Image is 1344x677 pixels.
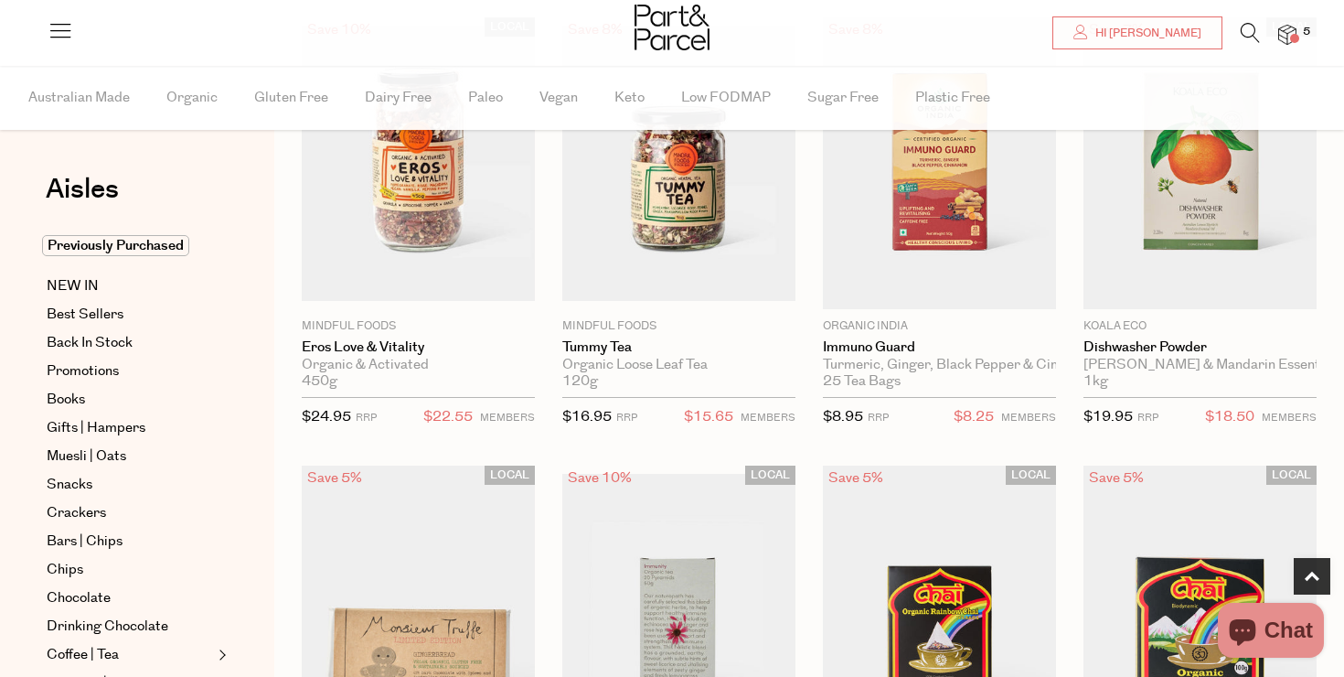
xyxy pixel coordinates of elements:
[47,644,213,666] a: Coffee | Tea
[745,466,795,485] span: LOCAL
[302,466,368,490] div: Save 5%
[47,502,213,524] a: Crackers
[47,304,123,326] span: Best Sellers
[562,26,795,301] img: Tummy tea
[47,275,99,297] span: NEW IN
[616,411,637,424] small: RRP
[635,5,709,50] img: Part&Parcel
[46,169,119,210] span: Aisles
[47,474,92,496] span: Snacks
[302,318,535,335] p: Mindful Foods
[741,411,795,424] small: MEMBERS
[302,373,337,390] span: 450g
[302,26,535,301] img: Eros Love & Vitality
[1083,373,1108,390] span: 1kg
[302,407,351,426] span: $24.95
[47,332,133,354] span: Back In Stock
[1137,411,1158,424] small: RRP
[1266,466,1317,485] span: LOCAL
[46,176,119,221] a: Aisles
[1262,411,1317,424] small: MEMBERS
[954,405,994,429] span: $8.25
[562,373,598,390] span: 120g
[807,66,879,130] span: Sugar Free
[47,275,213,297] a: NEW IN
[1083,339,1317,356] a: Dishwasher Powder
[562,318,795,335] p: Mindful Foods
[47,417,145,439] span: Gifts | Hampers
[42,235,189,256] span: Previously Purchased
[47,360,119,382] span: Promotions
[823,339,1056,356] a: Immuno Guard
[365,66,432,130] span: Dairy Free
[1205,405,1254,429] span: $18.50
[1278,25,1296,44] a: 5
[1091,26,1201,41] span: Hi [PERSON_NAME]
[356,411,377,424] small: RRP
[1001,411,1056,424] small: MEMBERS
[47,446,213,467] a: Muesli | Oats
[166,66,218,130] span: Organic
[823,373,901,390] span: 25 Tea Bags
[47,332,213,354] a: Back In Stock
[47,446,126,467] span: Muesli | Oats
[823,318,1056,335] p: Organic India
[539,66,578,130] span: Vegan
[47,360,213,382] a: Promotions
[562,339,795,356] a: Tummy tea
[47,389,213,411] a: Books
[684,405,733,429] span: $15.65
[562,407,612,426] span: $16.95
[47,389,85,411] span: Books
[47,559,213,581] a: Chips
[562,466,637,490] div: Save 10%
[915,66,990,130] span: Plastic Free
[47,531,213,553] a: Bars | Chips
[823,407,863,426] span: $8.95
[1083,407,1133,426] span: $19.95
[823,466,889,490] div: Save 5%
[47,616,213,638] a: Drinking Chocolate
[47,587,213,609] a: Chocolate
[1083,357,1317,373] div: [PERSON_NAME] & Mandarin Essential Oil
[47,644,119,666] span: Coffee | Tea
[47,417,213,439] a: Gifts | Hampers
[468,66,503,130] span: Paleo
[485,466,535,485] span: LOCAL
[47,531,123,553] span: Bars | Chips
[47,235,213,257] a: Previously Purchased
[823,357,1056,373] div: Turmeric, Ginger, Black Pepper & Cinnamon
[214,644,227,666] button: Expand/Collapse Coffee | Tea
[1083,466,1149,490] div: Save 5%
[681,66,771,130] span: Low FODMAP
[47,587,111,609] span: Chocolate
[302,357,535,373] div: Organic & Activated
[562,357,795,373] div: Organic Loose Leaf Tea
[423,405,473,429] span: $22.55
[47,474,213,496] a: Snacks
[823,17,1056,309] img: Immuno Guard
[47,559,83,581] span: Chips
[614,66,645,130] span: Keto
[1052,16,1222,49] a: Hi [PERSON_NAME]
[1298,24,1315,40] span: 5
[868,411,889,424] small: RRP
[254,66,328,130] span: Gluten Free
[1006,466,1056,485] span: LOCAL
[47,304,213,326] a: Best Sellers
[1083,318,1317,335] p: Koala Eco
[1212,603,1329,662] inbox-online-store-chat: Shopify online store chat
[302,339,535,356] a: Eros Love & Vitality
[28,66,130,130] span: Australian Made
[480,411,535,424] small: MEMBERS
[47,616,168,638] span: Drinking Chocolate
[47,502,106,524] span: Crackers
[1083,17,1317,309] img: Dishwasher Powder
